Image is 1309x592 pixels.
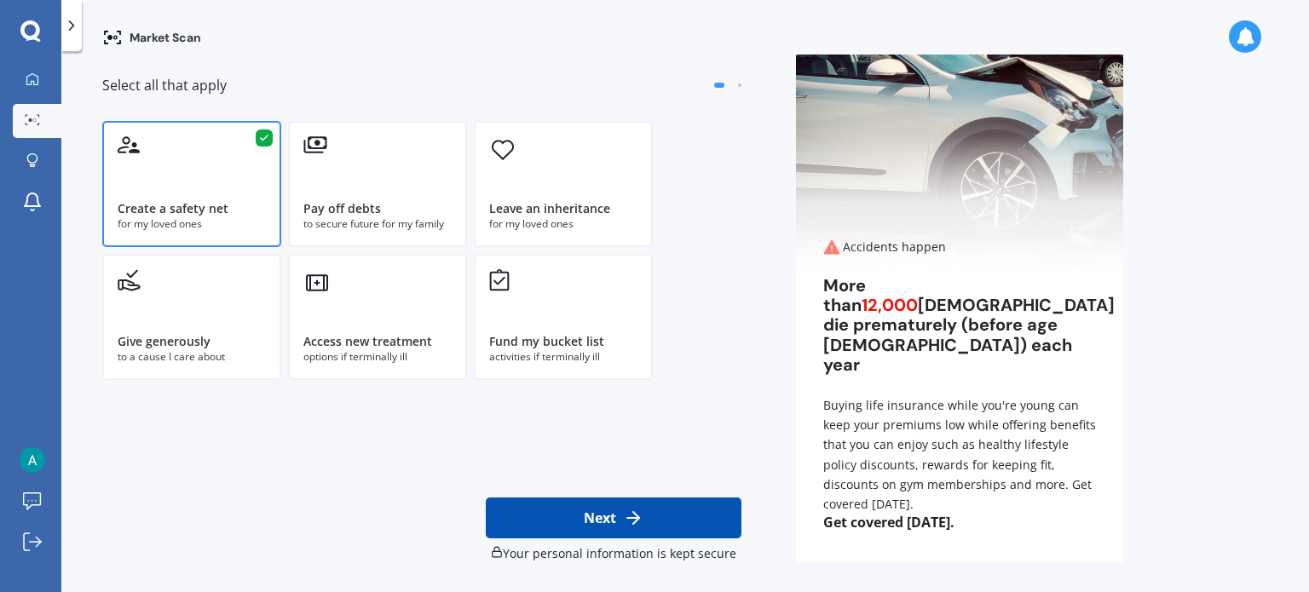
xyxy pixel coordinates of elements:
div: to secure future for my family [303,216,452,232]
div: to a cause I care about [118,349,266,365]
div: Leave an inheritance [489,200,610,217]
span: Get covered [DATE]. [796,514,1123,531]
div: Your personal information is kept secure [486,545,741,562]
span: 12,000 [862,294,918,316]
div: Access new treatment [303,333,432,350]
div: Fund my bucket list [489,333,604,350]
div: options if terminally ill [303,349,452,365]
div: Buying life insurance while you're young can keep your premiums low while offering benefits that ... [823,395,1096,514]
button: Next [486,497,741,538]
div: Pay off debts [303,200,381,217]
div: for my loved ones [118,216,266,232]
div: More than [DEMOGRAPHIC_DATA] die prematurely (before age [DEMOGRAPHIC_DATA]) each year [823,276,1096,375]
div: Accidents happen [823,239,1096,256]
div: Give generously [118,333,210,350]
div: for my loved ones [489,216,637,232]
div: Create a safety net [118,200,228,217]
div: activities if terminally ill [489,349,637,365]
span: Select all that apply [102,77,227,94]
img: ACg8ocIz-ibAT-5eX5BcDqhmRgUMpQNFSBvMT9ZfmP2b2U2O88KEqQ=s96-c [20,447,45,473]
div: Market Scan [102,27,201,48]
